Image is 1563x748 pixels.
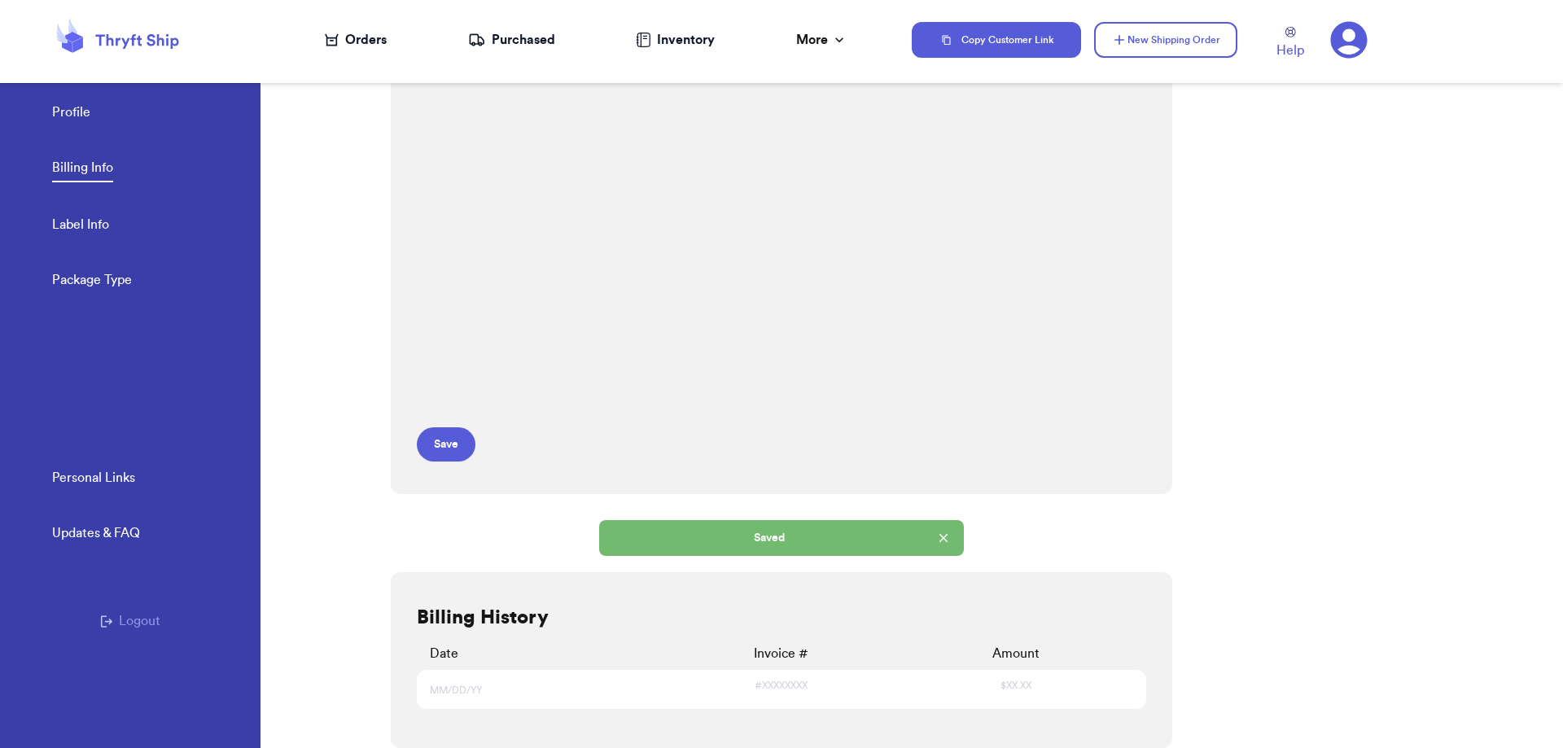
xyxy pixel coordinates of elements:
a: Purchased [468,30,555,50]
button: New Shipping Order [1094,22,1237,58]
a: Package Type [52,270,132,293]
a: Personal Links [52,468,135,491]
div: Amount [899,644,1133,663]
span: #XXXXXXXX [755,680,808,699]
h2: Billing History [417,605,549,631]
a: Updates & FAQ [52,523,140,546]
button: Copy Customer Link [912,22,1081,58]
div: Invoice # [664,644,899,663]
a: Help [1276,27,1304,60]
button: Logout [100,611,160,631]
div: Date [430,644,664,663]
div: More [796,30,847,50]
a: Orders [325,30,387,50]
a: Profile [52,103,90,125]
span: MM/DD/YY [430,685,482,697]
span: Help [1276,41,1304,60]
a: Label Info [52,215,109,238]
span: $XX.XX [1000,680,1031,699]
span: Saved [612,530,926,546]
a: Billing Info [52,158,113,182]
a: Inventory [636,30,715,50]
div: Updates & FAQ [52,523,140,543]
